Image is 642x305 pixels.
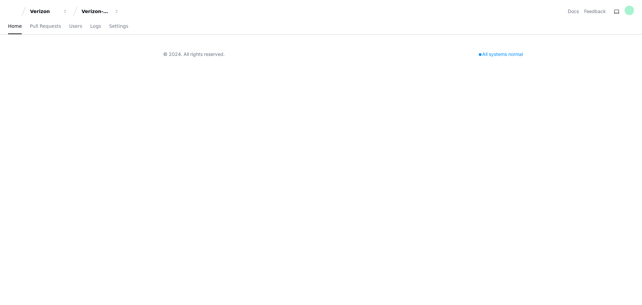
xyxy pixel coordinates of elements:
button: Feedback [584,8,606,15]
a: Settings [109,19,128,34]
button: Verizon-Clarify-Order-Management [79,5,122,17]
a: Users [69,19,82,34]
div: © 2024. All rights reserved. [163,51,225,58]
span: Logs [90,24,101,28]
a: Docs [568,8,579,15]
a: Logs [90,19,101,34]
button: Verizon [27,5,70,17]
span: Users [69,24,82,28]
a: Home [8,19,22,34]
div: Verizon-Clarify-Order-Management [82,8,110,15]
div: All systems normal [475,50,527,59]
span: Pull Requests [30,24,61,28]
a: Pull Requests [30,19,61,34]
span: Home [8,24,22,28]
span: Settings [109,24,128,28]
div: Verizon [30,8,59,15]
